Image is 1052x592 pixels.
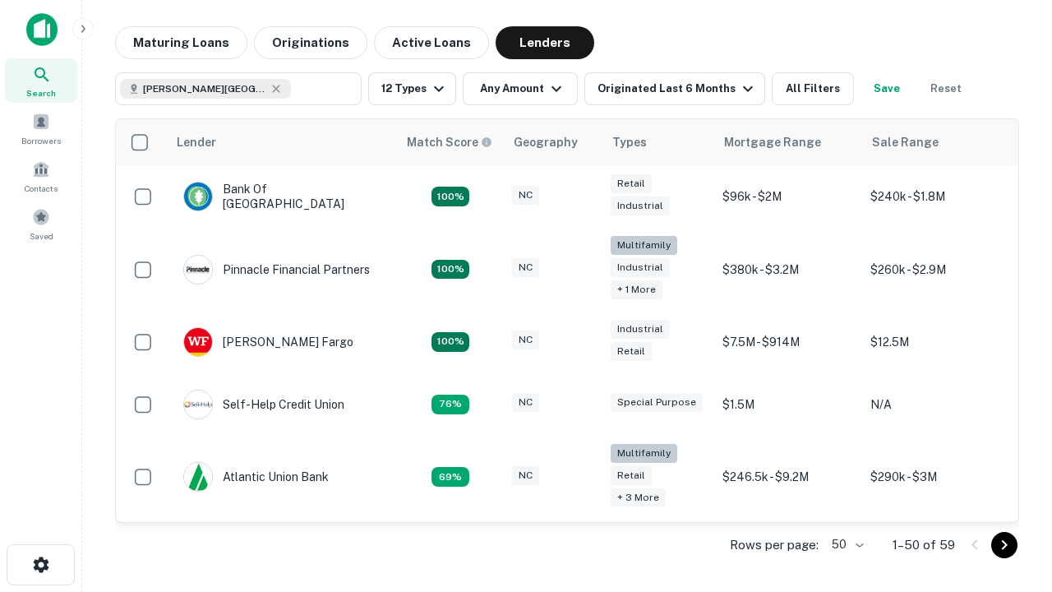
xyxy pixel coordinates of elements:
[431,260,469,280] div: Matching Properties: 26, hasApolloMatch: undefined
[920,72,972,105] button: Reset
[184,328,212,356] img: picture
[714,228,862,311] td: $380k - $3.2M
[825,533,866,557] div: 50
[512,331,539,349] div: NC
[26,86,56,99] span: Search
[407,133,489,151] h6: Match Score
[26,13,58,46] img: capitalize-icon.png
[872,132,939,152] div: Sale Range
[25,182,58,195] span: Contacts
[5,106,77,150] a: Borrowers
[514,132,578,152] div: Geography
[611,466,652,485] div: Retail
[714,436,862,519] td: $246.5k - $9.2M
[496,26,594,59] button: Lenders
[177,132,216,152] div: Lender
[714,373,862,436] td: $1.5M
[862,311,1010,373] td: $12.5M
[254,26,367,59] button: Originations
[397,119,504,165] th: Capitalize uses an advanced AI algorithm to match your search with the best lender. The match sco...
[611,258,670,277] div: Industrial
[602,119,714,165] th: Types
[183,255,370,284] div: Pinnacle Financial Partners
[611,444,677,463] div: Multifamily
[772,72,854,105] button: All Filters
[611,342,652,361] div: Retail
[5,201,77,246] a: Saved
[431,467,469,487] div: Matching Properties: 10, hasApolloMatch: undefined
[611,197,670,215] div: Industrial
[184,391,212,419] img: picture
[584,72,765,105] button: Originated Last 6 Months
[862,119,1010,165] th: Sale Range
[183,390,344,419] div: Self-help Credit Union
[612,132,647,152] div: Types
[714,165,862,228] td: $96k - $2M
[431,332,469,352] div: Matching Properties: 15, hasApolloMatch: undefined
[862,165,1010,228] td: $240k - $1.8M
[611,393,703,412] div: Special Purpose
[5,154,77,198] a: Contacts
[714,311,862,373] td: $7.5M - $914M
[611,320,670,339] div: Industrial
[970,408,1052,487] iframe: Chat Widget
[724,132,821,152] div: Mortgage Range
[5,58,77,103] a: Search
[611,488,666,507] div: + 3 more
[611,280,662,299] div: + 1 more
[512,393,539,412] div: NC
[512,186,539,205] div: NC
[183,327,353,357] div: [PERSON_NAME] Fargo
[21,134,61,147] span: Borrowers
[431,395,469,414] div: Matching Properties: 11, hasApolloMatch: undefined
[504,119,602,165] th: Geography
[183,182,381,211] div: Bank Of [GEOGRAPHIC_DATA]
[407,133,492,151] div: Capitalize uses an advanced AI algorithm to match your search with the best lender. The match sco...
[463,72,578,105] button: Any Amount
[862,228,1010,311] td: $260k - $2.9M
[611,174,652,193] div: Retail
[862,373,1010,436] td: N/A
[512,258,539,277] div: NC
[115,26,247,59] button: Maturing Loans
[893,535,955,555] p: 1–50 of 59
[714,119,862,165] th: Mortgage Range
[167,119,397,165] th: Lender
[184,183,212,210] img: picture
[512,466,539,485] div: NC
[374,26,489,59] button: Active Loans
[184,463,212,491] img: picture
[861,72,913,105] button: Save your search to get updates of matches that match your search criteria.
[184,256,212,284] img: picture
[611,236,677,255] div: Multifamily
[30,229,53,243] span: Saved
[598,79,758,99] div: Originated Last 6 Months
[143,81,266,96] span: [PERSON_NAME][GEOGRAPHIC_DATA], [GEOGRAPHIC_DATA]
[730,535,819,555] p: Rows per page:
[862,436,1010,519] td: $290k - $3M
[183,462,329,492] div: Atlantic Union Bank
[431,187,469,206] div: Matching Properties: 15, hasApolloMatch: undefined
[368,72,456,105] button: 12 Types
[991,532,1017,558] button: Go to next page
